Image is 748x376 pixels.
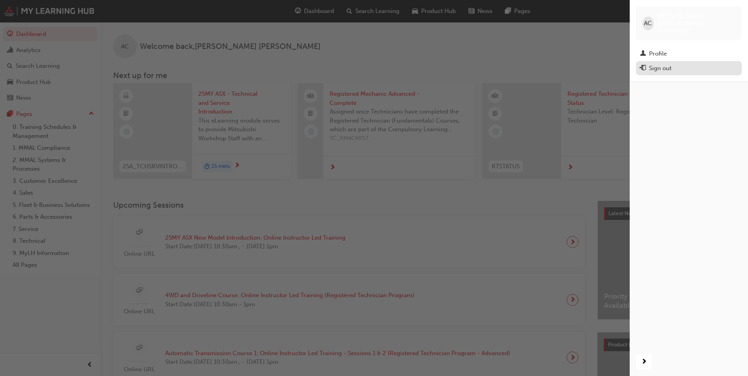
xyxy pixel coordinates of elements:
[644,19,652,28] span: AC
[636,47,742,61] a: Profile
[649,64,672,73] div: Sign out
[640,50,646,58] span: man-icon
[657,13,735,27] span: [PERSON_NAME] [PERSON_NAME]
[657,27,689,34] span: 0005879282
[649,49,667,58] div: Profile
[640,65,646,72] span: exit-icon
[636,61,742,76] button: Sign out
[641,357,647,367] span: next-icon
